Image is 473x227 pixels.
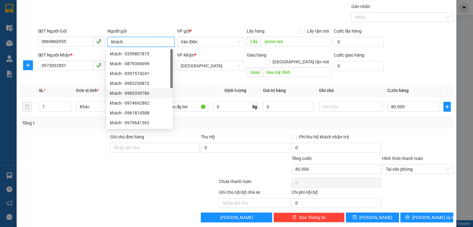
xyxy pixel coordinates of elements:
[107,28,175,34] div: Người gửi
[319,102,382,112] input: Ghi Chú
[359,214,392,221] span: [PERSON_NAME]
[351,4,370,9] label: Gán nhãn
[386,165,450,174] span: Tại văn phòng
[201,134,215,139] span: Thu Hộ
[334,61,384,71] input: Cước giao hàng
[181,37,241,46] span: Vân Đồn
[76,88,99,93] span: Đơn vị tính
[334,29,362,34] label: Cước lấy hàng
[247,67,263,77] span: Giao
[292,215,297,220] span: delete
[110,70,169,77] div: khách - 0397574241
[382,156,423,161] label: Hình thức thanh toán
[177,53,194,58] span: VP Nhận
[80,102,136,111] span: Khác
[110,110,169,116] div: khách - 0961814388
[201,213,272,222] button: [PERSON_NAME]
[145,102,208,112] input: VD: Bàn, Ghế
[110,90,169,97] div: khách - 0983330786
[106,98,173,108] div: khách - 0974692892
[110,80,169,87] div: khách - 0983230872
[305,28,331,34] span: Lấy tận nơi
[219,198,290,208] input: Nhập ghi chú
[263,88,286,93] span: Giá trị hàng
[263,67,331,77] input: Dọc đường
[261,37,331,46] input: Dọc đường
[106,59,173,69] div: khách - 0879306699
[23,63,33,68] span: plus
[110,143,200,153] input: Ghi chú đơn hàng
[177,28,244,34] div: VP gửi
[219,189,290,198] div: Ghi chú nội bộ nhà xe
[292,156,312,161] span: Tổng cước
[106,118,173,128] div: khách - 0979641362
[299,214,326,221] span: Xóa Thông tin
[292,189,381,198] div: Chi phí nội bộ
[22,102,32,112] button: delete
[106,49,173,59] div: khách - 0359807873
[247,37,261,46] span: Lấy
[106,69,173,78] div: khách - 0397574241
[405,215,410,220] span: printer
[106,108,173,118] div: khách - 0961814388
[444,104,451,109] span: plus
[106,88,173,98] div: khách - 0983330786
[96,39,101,44] span: phone
[412,214,455,221] span: [PERSON_NAME] và In
[96,63,101,68] span: phone
[263,102,314,112] input: 0
[387,88,409,93] span: Cước hàng
[22,120,183,126] div: Tổng: 1
[39,88,44,93] span: SL
[110,100,169,106] div: khách - 0974692892
[110,134,144,139] label: Ghi chú đơn hàng
[110,60,169,67] div: khách - 0879306699
[110,119,169,126] div: khách - 0979641362
[38,52,105,58] div: SĐT Người Nhận
[252,102,258,112] span: kg
[297,133,351,140] span: Phí thu hộ khách nhận trả
[273,213,345,222] button: deleteXóa Thông tin
[353,215,357,220] span: save
[106,78,173,88] div: khách - 0983230872
[334,37,384,47] input: Cước lấy hàng
[334,53,364,58] label: Cước giao hàng
[38,28,105,34] div: SĐT Người Gửi
[218,178,291,189] div: Chưa thanh toán
[224,88,246,93] span: Định lượng
[23,60,33,70] button: plus
[220,214,253,221] span: [PERSON_NAME]
[400,213,454,222] button: printer[PERSON_NAME] và In
[247,29,265,34] span: Lấy hàng
[247,53,266,58] span: Giao hàng
[443,102,451,112] button: plus
[110,50,169,57] div: khách - 0359807873
[346,213,399,222] button: save[PERSON_NAME]
[317,85,385,97] th: Ghi chú
[270,58,331,65] span: [GEOGRAPHIC_DATA] tận nơi
[181,61,241,70] span: Hà Nội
